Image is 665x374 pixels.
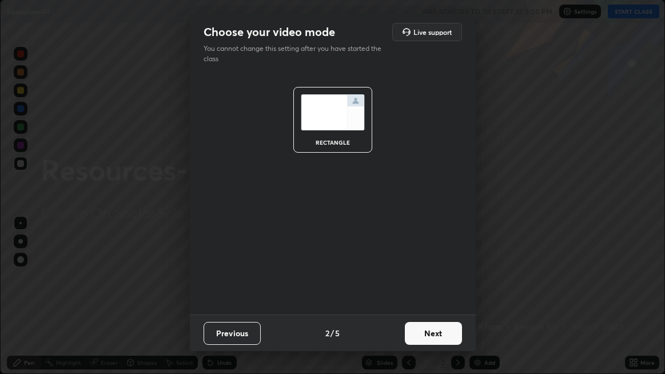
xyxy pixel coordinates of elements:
h4: / [330,327,334,339]
h4: 2 [325,327,329,339]
img: normalScreenIcon.ae25ed63.svg [301,94,365,130]
div: rectangle [310,140,356,145]
h4: 5 [335,327,340,339]
button: Previous [204,322,261,345]
h2: Choose your video mode [204,25,335,39]
p: You cannot change this setting after you have started the class [204,43,389,64]
h5: Live support [413,29,452,35]
button: Next [405,322,462,345]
